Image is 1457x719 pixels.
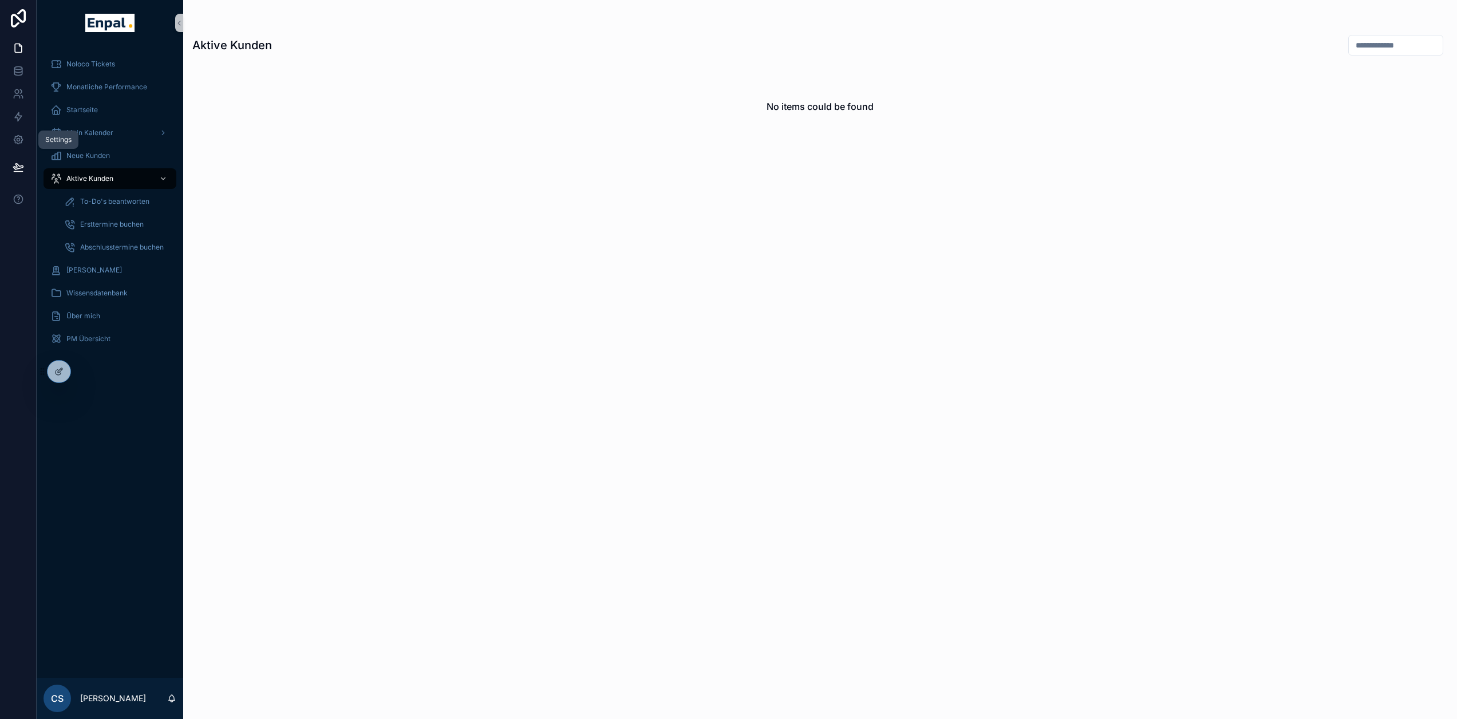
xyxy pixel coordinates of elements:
a: Mein Kalender [44,123,176,143]
span: Abschlusstermine buchen [80,243,164,252]
a: Über mich [44,306,176,326]
span: PM Übersicht [66,334,110,343]
span: Neue Kunden [66,151,110,160]
a: Abschlusstermine buchen [57,237,176,258]
a: Noloco Tickets [44,54,176,74]
h1: Aktive Kunden [192,37,272,53]
a: Wissensdatenbank [44,283,176,303]
span: Über mich [66,311,100,321]
div: scrollable content [37,46,183,364]
img: App logo [85,14,134,32]
span: Ersttermine buchen [80,220,144,229]
span: Aktive Kunden [66,174,113,183]
span: Startseite [66,105,98,114]
h2: No items could be found [767,100,874,113]
a: Startseite [44,100,176,120]
a: Aktive Kunden [44,168,176,189]
span: [PERSON_NAME] [66,266,122,275]
span: Monatliche Performance [66,82,147,92]
a: [PERSON_NAME] [44,260,176,281]
a: PM Übersicht [44,329,176,349]
a: Ersttermine buchen [57,214,176,235]
span: Wissensdatenbank [66,289,128,298]
a: To-Do's beantworten [57,191,176,212]
span: To-Do's beantworten [80,197,149,206]
p: [PERSON_NAME] [80,693,146,704]
span: Noloco Tickets [66,60,115,69]
div: Settings [45,135,72,144]
a: Neue Kunden [44,145,176,166]
span: Mein Kalender [66,128,113,137]
a: Monatliche Performance [44,77,176,97]
span: CS [51,692,64,705]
